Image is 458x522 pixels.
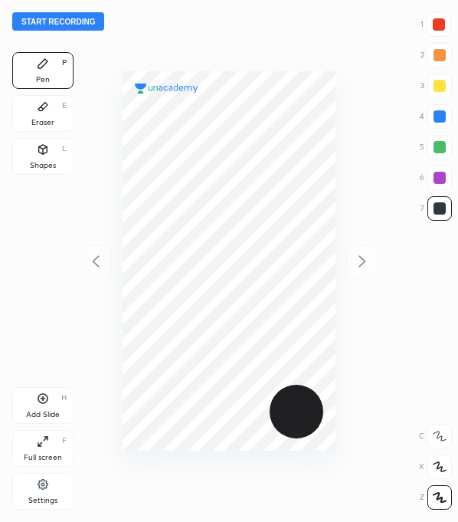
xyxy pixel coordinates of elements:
div: Z [420,485,452,510]
img: logo.38c385cc.svg [135,84,198,93]
div: E [62,102,67,110]
div: Add Slide [26,411,60,419]
div: 4 [420,104,452,129]
div: 3 [420,74,452,98]
div: 6 [420,166,452,190]
div: C [419,424,452,448]
div: 7 [420,196,452,221]
div: Pen [36,76,50,84]
div: Shapes [30,162,56,169]
div: X [419,455,452,479]
div: Eraser [31,119,54,126]
div: H [61,394,67,402]
div: Full screen [24,454,62,461]
button: Start recording [12,12,104,31]
div: P [62,59,67,67]
div: L [62,145,67,153]
div: 2 [420,43,452,67]
div: 5 [420,135,452,159]
div: 1 [420,12,451,37]
div: Settings [28,497,57,504]
div: F [62,437,67,445]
